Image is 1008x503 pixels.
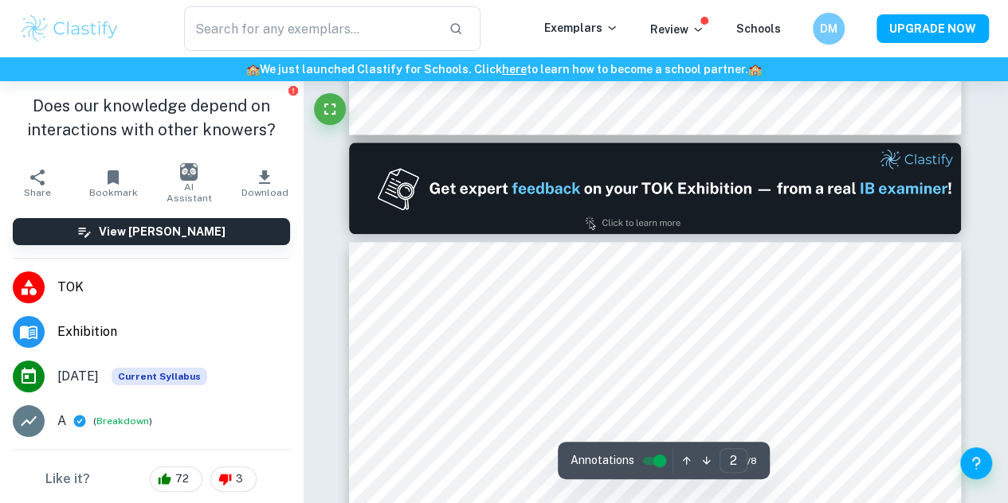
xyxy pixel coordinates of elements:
[19,13,120,45] img: Clastify logo
[96,414,149,428] button: Breakdown
[112,368,207,385] span: Current Syllabus
[13,218,290,245] button: View [PERSON_NAME]
[227,161,303,205] button: Download
[820,20,838,37] h6: DM
[241,187,288,198] span: Download
[184,6,436,51] input: Search for any exemplars...
[246,63,260,76] span: 🏫
[877,14,989,43] button: UPGRADE NOW
[93,414,152,429] span: ( )
[210,466,257,492] div: 3
[544,19,618,37] p: Exemplars
[24,187,51,198] span: Share
[747,454,757,468] span: / 8
[151,161,227,205] button: AI Assistant
[57,278,290,297] span: TOK
[960,447,992,479] button: Help and Feedback
[288,84,300,96] button: Report issue
[57,322,290,341] span: Exhibition
[161,181,218,204] span: AI Assistant
[650,21,704,38] p: Review
[13,94,290,142] h1: Does our knowledge depend on interactions with other knowers?
[3,60,1005,78] h6: We just launched Clastify for Schools. Click to learn how to become a school partner.
[89,187,138,198] span: Bookmark
[150,466,202,492] div: 72
[180,163,198,181] img: AI Assistant
[112,368,207,385] div: This exemplar is based on the current syllabus. Feel free to refer to it for inspiration/ideas wh...
[349,142,961,234] img: Ad
[314,93,346,125] button: Fullscreen
[57,367,99,386] span: [DATE]
[813,13,845,45] button: DM
[45,470,90,489] h6: Like it?
[736,22,781,35] a: Schools
[502,63,527,76] a: here
[99,223,226,240] h6: View [PERSON_NAME]
[167,471,198,487] span: 72
[76,161,151,205] button: Bookmark
[227,471,252,487] span: 3
[57,411,66,431] p: A
[748,63,762,76] span: 🏫
[571,452,634,469] span: Annotations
